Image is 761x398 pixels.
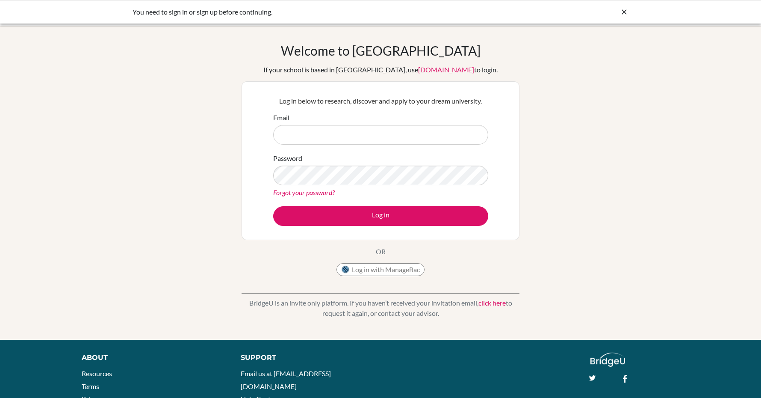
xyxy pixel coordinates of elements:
[133,7,500,17] div: You need to sign in or sign up before continuing.
[263,65,498,75] div: If your school is based in [GEOGRAPHIC_DATA], use to login.
[281,43,481,58] h1: Welcome to [GEOGRAPHIC_DATA]
[418,65,474,74] a: [DOMAIN_NAME]
[273,113,289,123] label: Email
[376,247,386,257] p: OR
[273,96,488,106] p: Log in below to research, discover and apply to your dream university.
[478,299,506,307] a: click here
[82,382,99,390] a: Terms
[242,298,519,318] p: BridgeU is an invite only platform. If you haven’t received your invitation email, to request it ...
[82,353,221,363] div: About
[241,353,371,363] div: Support
[273,188,335,196] a: Forgot your password?
[241,369,331,390] a: Email us at [EMAIL_ADDRESS][DOMAIN_NAME]
[336,263,425,276] button: Log in with ManageBac
[273,206,488,226] button: Log in
[82,369,112,377] a: Resources
[273,153,302,163] label: Password
[590,353,625,367] img: logo_white@2x-f4f0deed5e89b7ecb1c2cc34c3e3d731f90f0f143d5ea2071677605dd97b5244.png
